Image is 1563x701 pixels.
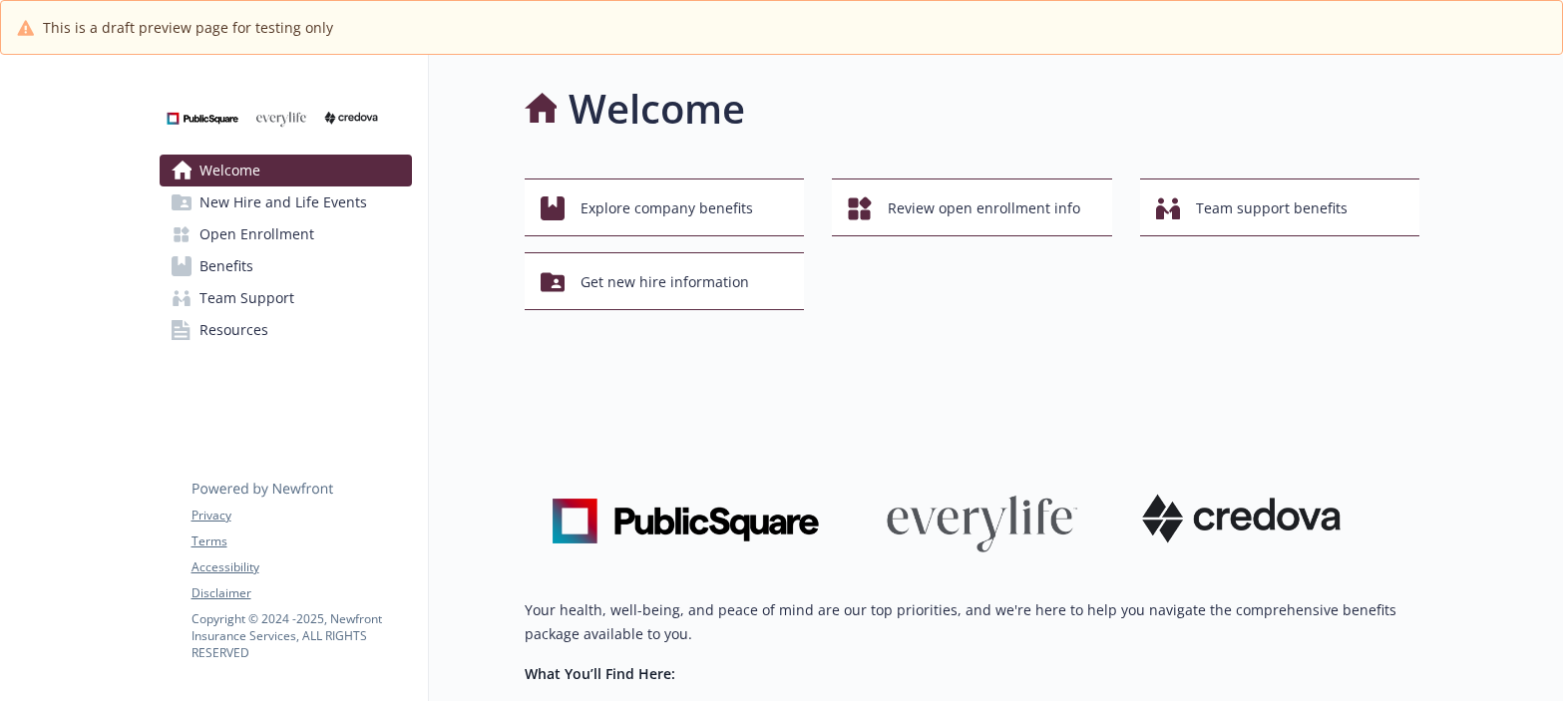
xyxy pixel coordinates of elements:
span: Review open enrollment info [888,189,1080,227]
button: Team support benefits [1140,178,1420,236]
a: New Hire and Life Events [160,186,412,218]
a: Benefits [160,250,412,282]
span: New Hire and Life Events [199,186,367,218]
span: Explore company benefits [581,189,753,227]
h1: Welcome [569,79,745,139]
span: Team support benefits [1196,189,1348,227]
a: Accessibility [192,558,411,576]
a: Privacy [192,507,411,525]
a: Team Support [160,282,412,314]
span: Resources [199,314,268,346]
p: Your health, well-being, and peace of mind are our top priorities, and we're here to help you nav... [525,598,1420,646]
button: Get new hire information [525,252,805,310]
a: Welcome [160,155,412,186]
button: Explore company benefits [525,178,805,236]
span: Benefits [199,250,253,282]
a: Open Enrollment [160,218,412,250]
span: This is a draft preview page for testing only [43,17,333,38]
strong: What You’ll Find Here: [525,664,675,683]
span: Team Support [199,282,294,314]
span: Open Enrollment [199,218,314,250]
span: Welcome [199,155,260,186]
span: Get new hire information [581,263,749,301]
a: Resources [160,314,412,346]
img: overview page banner [525,342,1420,566]
button: Review open enrollment info [832,178,1112,236]
a: Disclaimer [192,584,411,602]
a: Terms [192,532,411,550]
p: Copyright © 2024 - 2025 , Newfront Insurance Services, ALL RIGHTS RESERVED [192,610,411,661]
